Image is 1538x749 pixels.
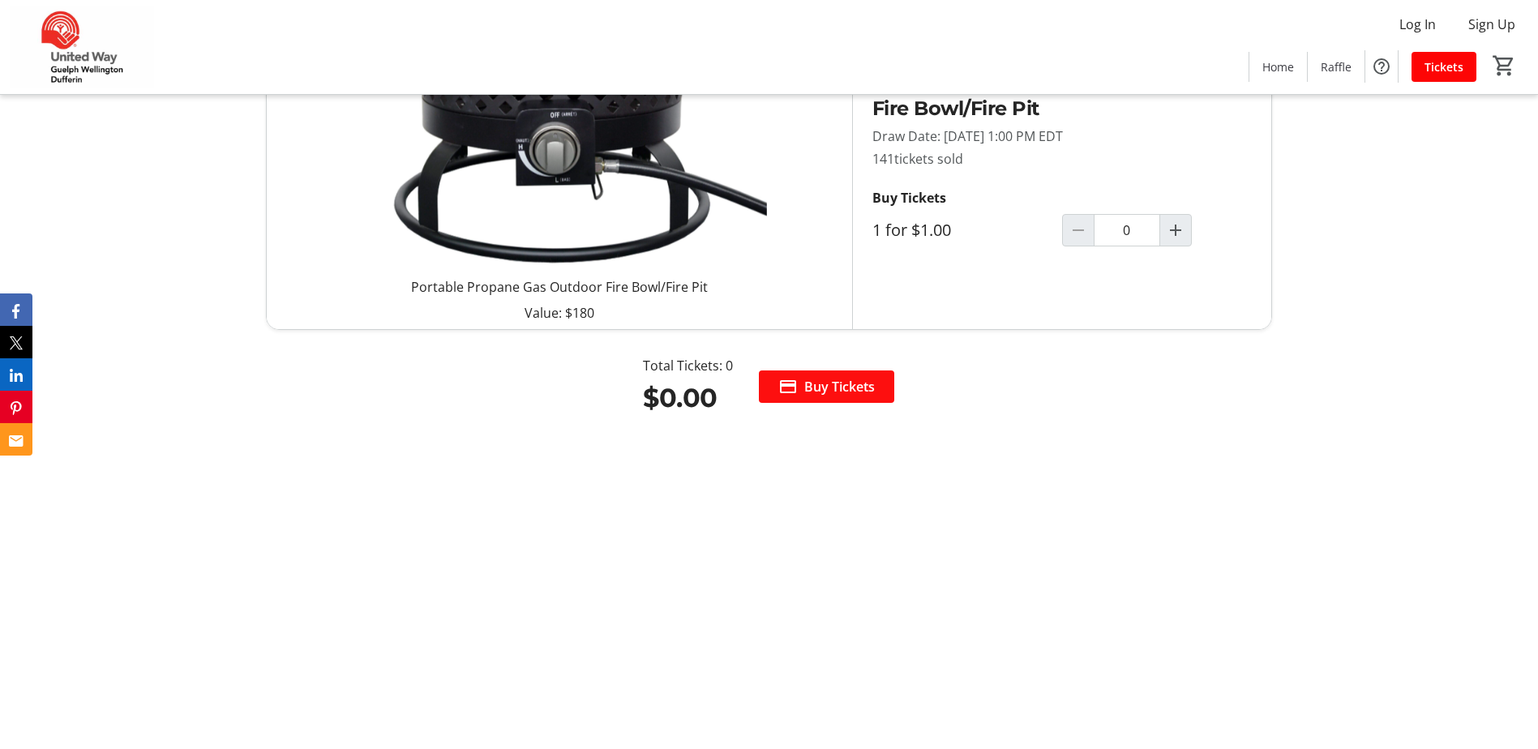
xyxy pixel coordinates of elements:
[643,379,733,417] div: $0.00
[1399,15,1436,34] span: Log In
[1455,11,1528,37] button: Sign Up
[280,303,839,323] p: Value: $180
[1160,215,1191,246] button: Increment by one
[411,277,708,297] p: Portable Propane Gas Outdoor Fire Bowl/Fire Pit
[1308,52,1364,82] a: Raffle
[872,189,946,207] strong: Buy Tickets
[872,126,1252,146] p: Draw Date: [DATE] 1:00 PM EDT
[10,6,154,88] img: United Way Guelph Wellington Dufferin's Logo
[1249,52,1307,82] a: Home
[872,220,951,240] label: 1 for $1.00
[872,149,1252,169] p: 141 tickets sold
[1424,58,1463,75] span: Tickets
[759,370,894,403] button: Buy Tickets
[1321,58,1352,75] span: Raffle
[1365,50,1398,83] button: Help
[1468,15,1515,34] span: Sign Up
[1489,51,1519,80] button: Cart
[804,377,875,396] span: Buy Tickets
[643,356,733,375] div: Total Tickets: 0
[1412,52,1476,82] a: Tickets
[1262,58,1294,75] span: Home
[1386,11,1449,37] button: Log In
